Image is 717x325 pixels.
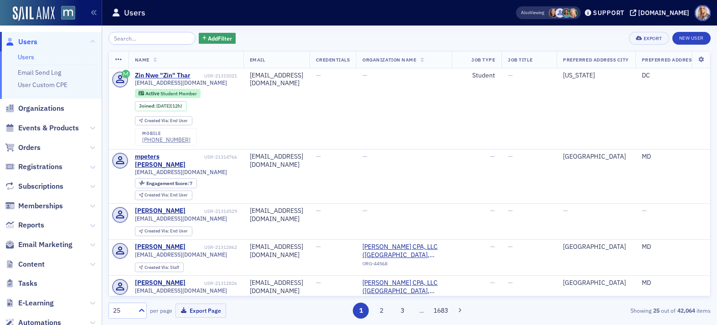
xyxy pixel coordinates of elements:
[490,206,495,215] span: —
[135,191,192,200] div: Created Via: End User
[135,279,186,287] a: [PERSON_NAME]
[508,279,513,287] span: —
[316,206,321,215] span: —
[135,169,227,175] span: [EMAIL_ADDRESS][DOMAIN_NAME]
[18,162,62,172] span: Registrations
[135,243,186,251] div: [PERSON_NAME]
[362,57,416,63] span: Organization Name
[555,8,565,18] span: Justin Chase
[629,32,669,45] button: Export
[642,206,647,215] span: —
[5,220,44,230] a: Reports
[199,33,236,44] button: AddFilter
[5,259,45,269] a: Content
[144,118,170,124] span: Created Via :
[145,90,160,97] span: Active
[18,68,61,77] a: Email Send Log
[175,304,226,318] button: Export Page
[471,57,495,63] span: Job Type
[135,101,187,111] div: Joined: 2025-09-22 00:00:00
[108,32,196,45] input: Search…
[508,57,532,63] span: Job Title
[563,72,629,80] div: [US_STATE]
[142,131,191,136] div: mobile
[362,243,445,259] a: [PERSON_NAME] CPA, LLC ([GEOGRAPHIC_DATA], [GEOGRAPHIC_DATA])
[644,36,662,41] div: Export
[144,228,170,234] span: Created Via :
[146,181,192,186] div: 7
[362,71,367,79] span: —
[135,287,227,294] span: [EMAIL_ADDRESS][DOMAIN_NAME]
[18,53,34,61] a: Users
[156,103,182,109] div: (12h)
[563,57,629,63] span: Preferred Address City
[362,279,445,295] a: [PERSON_NAME] CPA, LLC ([GEOGRAPHIC_DATA], [GEOGRAPHIC_DATA])
[135,207,186,215] div: [PERSON_NAME]
[18,220,44,230] span: Reports
[642,57,710,63] span: Preferred Address State
[139,90,196,96] a: Active Student Member
[362,152,367,160] span: —
[250,243,303,259] div: [EMAIL_ADDRESS][DOMAIN_NAME]
[362,261,445,270] div: ORG-44568
[113,306,133,315] div: 25
[250,207,303,223] div: [EMAIL_ADDRESS][DOMAIN_NAME]
[135,116,192,126] div: Created Via: End User
[568,8,578,18] span: Rebekah Olson
[563,243,629,251] div: [GEOGRAPHIC_DATA]
[55,6,75,21] a: View Homepage
[563,279,629,287] div: [GEOGRAPHIC_DATA]
[187,208,237,214] div: USR-21314529
[508,206,513,215] span: —
[144,229,188,234] div: End User
[5,37,37,47] a: Users
[135,79,227,86] span: [EMAIL_ADDRESS][DOMAIN_NAME]
[208,34,232,42] span: Add Filter
[18,123,79,133] span: Events & Products
[562,8,571,18] span: Margaret DeRoose
[144,265,179,270] div: Staff
[204,154,237,160] div: USR-21314766
[135,263,184,272] div: Created Via: Staff
[508,242,513,251] span: —
[250,153,303,169] div: [EMAIL_ADDRESS][DOMAIN_NAME]
[135,153,203,169] div: mpeters [PERSON_NAME]
[5,240,72,250] a: Email Marketing
[374,303,390,319] button: 2
[630,10,692,16] button: [DOMAIN_NAME]
[135,215,227,222] span: [EMAIL_ADDRESS][DOMAIN_NAME]
[490,152,495,160] span: —
[5,298,54,308] a: E-Learning
[135,251,227,258] span: [EMAIL_ADDRESS][DOMAIN_NAME]
[490,279,495,287] span: —
[18,279,37,289] span: Tasks
[250,57,265,63] span: Email
[18,37,37,47] span: Users
[144,119,188,124] div: End User
[5,143,41,153] a: Orders
[638,9,689,17] div: [DOMAIN_NAME]
[135,57,150,63] span: Name
[13,6,55,21] a: SailAMX
[695,5,711,21] span: Profile
[5,123,79,133] a: Events & Products
[61,6,75,20] img: SailAMX
[672,32,711,45] a: New User
[144,264,170,270] span: Created Via :
[142,136,191,143] div: [PHONE_NUMBER]
[250,72,303,88] div: [EMAIL_ADDRESS][DOMAIN_NAME]
[18,181,63,191] span: Subscriptions
[18,103,64,113] span: Organizations
[250,279,303,295] div: [EMAIL_ADDRESS][DOMAIN_NAME]
[362,279,445,295] span: Kullman CPA, LLC (Annapolis, MD)
[18,81,67,89] a: User Custom CPE
[5,103,64,113] a: Organizations
[353,303,369,319] button: 1
[490,242,495,251] span: —
[135,72,191,80] a: Zin Nwe "Zin" Thar
[135,89,201,98] div: Active: Active: Student Member
[549,8,558,18] span: Natalie Antonakas
[651,306,661,315] strong: 25
[316,152,321,160] span: —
